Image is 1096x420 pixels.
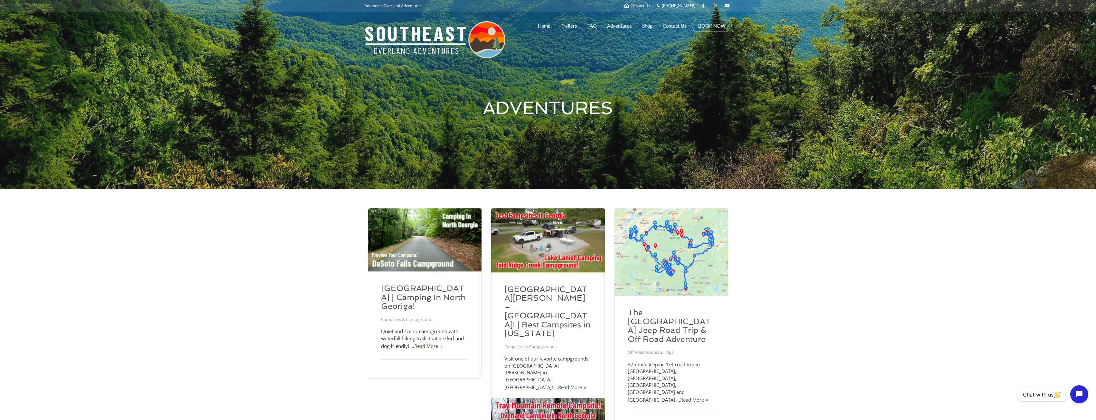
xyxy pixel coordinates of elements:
[614,208,728,296] img: Great-Smoky-Mountains-Jeep-Road-Trip-And-Off-Road-Adventure-Featured-Image.jpg
[558,384,586,390] a: Read More
[642,18,652,34] a: Shop
[663,18,687,34] a: Contact Us
[698,23,726,29] a: BOOK NOW
[381,328,468,350] p: Quiet and scenic campground with waterfall hiking trails that are kid-and-dog friendly! …
[414,343,443,349] a: Read More
[368,208,482,271] img: DeSoto-Falls-Campground-YouTube-Thumbnail.jpg
[680,397,708,403] a: Read More
[538,18,550,34] a: Home
[381,316,433,322] a: Campsites & Campgrounds
[607,18,632,34] a: Adventures
[628,361,715,404] p: 375 mile Jeep or 4x4 road trip in [GEOGRAPHIC_DATA], [GEOGRAPHIC_DATA], [GEOGRAPHIC_DATA], [GEOGR...
[365,21,505,58] img: Southeast Overland Adventures
[561,18,577,34] a: Trailers
[628,349,673,355] a: Off Road Routes & Trips
[504,344,557,350] a: Campsites & Campgrounds
[381,284,466,311] a: [GEOGRAPHIC_DATA] | Camping In North Georiga!
[365,2,422,10] p: Southeast Overland Adventures
[504,285,591,338] a: [GEOGRAPHIC_DATA][PERSON_NAME] – [GEOGRAPHIC_DATA]! | Best Campsites in [US_STATE]
[491,208,605,272] img: best-campsites-in-georgia-lake-lanier-camping-bald-ridge-campground.jpg
[662,3,696,8] span: [PHONE_NUMBER]
[587,18,597,34] a: FAQ
[370,98,727,118] h1: ADVENTURES
[631,3,650,8] span: Contact Us
[657,3,696,8] a: [PHONE_NUMBER]
[628,308,711,344] a: The [GEOGRAPHIC_DATA] Jeep Road Trip & Off Road Adventure
[504,355,592,391] p: Visit one of our favorite campgrounds on [GEOGRAPHIC_DATA][PERSON_NAME] in [GEOGRAPHIC_DATA], [GE...
[624,3,650,8] a: Contact Us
